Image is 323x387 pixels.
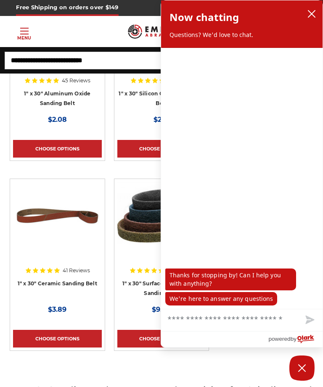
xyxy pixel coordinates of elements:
[165,269,296,290] p: Thanks for stopping by! Can I help you with anything?
[13,330,102,348] a: Choose Options
[128,21,182,42] img: Empire Abrasives
[48,116,67,124] span: $2.08
[154,116,169,124] span: $2.21
[117,182,206,298] a: 1"x30" Surface Conditioning Sanding Belts
[13,182,102,249] img: 1" x 30" Ceramic File Belt
[117,330,206,348] a: Choose Options
[169,31,314,39] p: Questions? We'd love to chat.
[161,48,323,309] div: chat
[13,182,102,298] a: 1" x 30" Ceramic File Belt
[169,9,239,26] h2: Now chatting
[305,8,318,20] button: close chatbox
[268,332,323,347] a: Powered by Olark
[117,182,206,249] img: 1"x30" Surface Conditioning Sanding Belts
[117,140,206,158] a: Choose Options
[13,140,102,158] a: Choose Options
[17,35,31,41] p: Menu
[165,292,277,305] p: We're here to answer any questions
[289,355,315,381] button: Close Chatbox
[152,305,171,313] span: $9.04
[48,305,66,313] span: $3.89
[20,31,29,32] span: Toggle menu
[296,309,323,331] button: Send message
[291,334,297,344] span: by
[268,334,290,344] span: powered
